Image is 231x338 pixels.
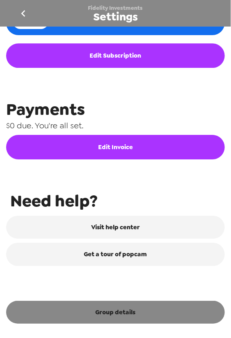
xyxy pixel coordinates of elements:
span: Settings [93,11,138,22]
a: Edit Subscription [6,43,225,68]
a: Get a tour of popcam [6,243,225,266]
span: $0 due. You're all set. [6,120,225,131]
span: Payments [6,98,225,120]
button: Group details [6,301,225,324]
button: Edit Invoice [6,135,225,159]
span: Need help? [10,190,225,212]
a: Visit help center [6,216,225,239]
span: Fidelity Investments [88,4,143,11]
